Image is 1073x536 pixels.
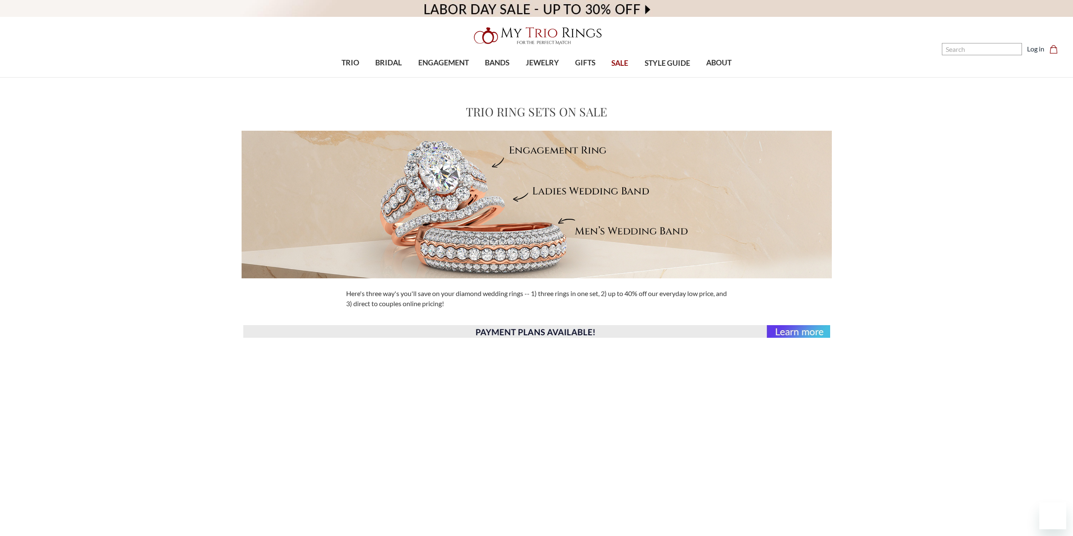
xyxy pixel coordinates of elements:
svg: cart.cart_preview [1049,45,1058,54]
input: Search [942,43,1022,55]
a: ABOUT [698,49,740,77]
img: My Trio Rings [469,22,604,49]
button: submenu toggle [346,77,355,78]
span: ENGAGEMENT [418,57,469,68]
button: submenu toggle [493,77,501,78]
a: Cart with 0 items [1049,44,1063,54]
img: Meet Your Perfect Match MyTrioRings [242,131,832,278]
a: JEWELRY [517,49,567,77]
a: SALE [603,50,636,77]
button: submenu toggle [439,77,448,78]
a: BRIDAL [367,49,410,77]
iframe: Button to launch messaging window [1039,502,1066,529]
h1: Trio Ring Sets on Sale [466,103,608,121]
a: My Trio Rings [311,22,762,49]
button: submenu toggle [715,77,723,78]
span: GIFTS [575,57,595,68]
span: TRIO [342,57,359,68]
div: Here's three way's you'll save on your diamond wedding rings -- 1) three rings in one set, 2) up ... [341,288,732,309]
button: submenu toggle [581,77,589,78]
span: SALE [611,58,628,69]
a: Log in [1027,44,1044,54]
span: BANDS [485,57,509,68]
a: BANDS [477,49,517,77]
span: ABOUT [706,57,731,68]
a: ENGAGEMENT [410,49,477,77]
a: GIFTS [567,49,603,77]
span: JEWELRY [526,57,559,68]
a: STYLE GUIDE [636,50,698,77]
span: BRIDAL [375,57,402,68]
button: submenu toggle [538,77,546,78]
a: TRIO [333,49,367,77]
span: STYLE GUIDE [645,58,690,69]
button: submenu toggle [385,77,393,78]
